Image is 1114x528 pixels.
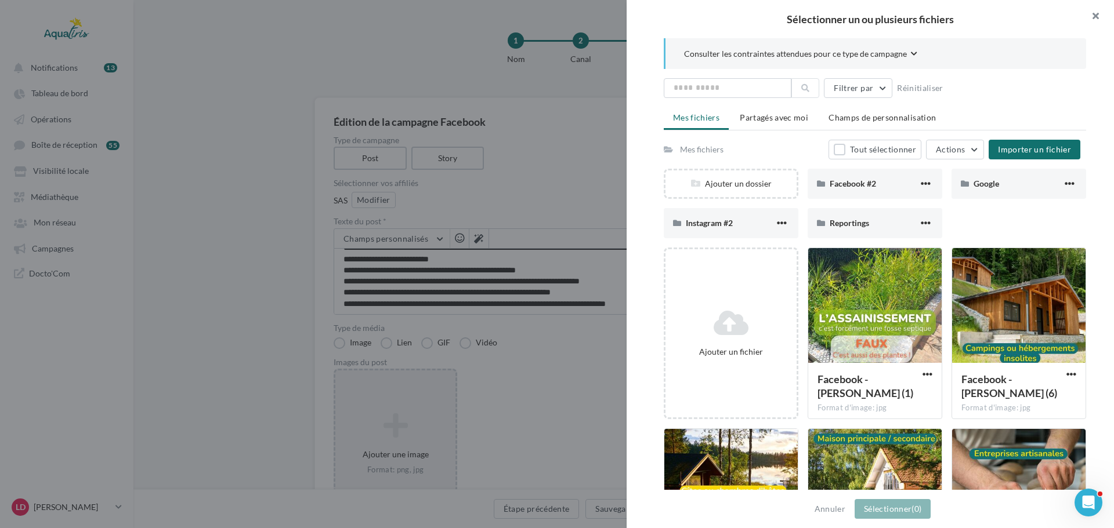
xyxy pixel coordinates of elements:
[684,48,907,60] span: Consulter les contraintes attendues pour ce type de campagne
[686,218,733,228] span: Instagram #2
[670,346,792,358] div: Ajouter un fichier
[818,403,932,413] div: Format d'image: jpg
[830,218,869,228] span: Reportings
[936,144,965,154] span: Actions
[818,373,913,399] span: Facebook - Hugues MORIZOT (1)
[740,112,808,122] span: Partagés avec moi
[892,81,948,95] button: Réinitialiser
[665,178,797,190] div: Ajouter un dossier
[830,179,876,188] span: Facebook #2
[961,373,1057,399] span: Facebook - Hugues MORIZOT (6)
[1075,489,1102,516] iframe: Intercom live chat
[855,499,931,519] button: Sélectionner(0)
[926,140,984,159] button: Actions
[961,403,1076,413] div: Format d'image: jpg
[912,504,921,514] span: (0)
[645,14,1095,24] h2: Sélectionner un ou plusieurs fichiers
[829,140,921,159] button: Tout sélectionner
[673,112,719,122] span: Mes fichiers
[684,48,917,62] button: Consulter les contraintes attendues pour ce type de campagne
[998,144,1071,154] span: Importer un fichier
[810,502,850,516] button: Annuler
[974,179,999,188] span: Google
[824,78,892,98] button: Filtrer par
[680,144,724,155] div: Mes fichiers
[829,112,936,122] span: Champs de personnalisation
[989,140,1080,159] button: Importer un fichier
